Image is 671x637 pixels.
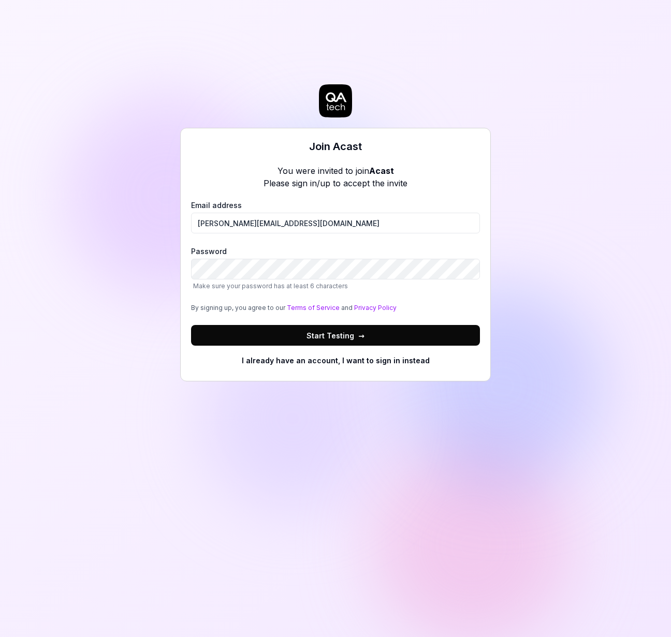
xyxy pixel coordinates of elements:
[358,330,364,341] span: →
[191,213,480,233] input: Email address
[264,177,407,189] p: Please sign in/up to accept the invite
[191,350,480,371] button: I already have an account, I want to sign in instead
[191,303,480,313] div: By signing up, you agree to our and
[287,304,340,312] a: Terms of Service
[191,259,480,279] input: PasswordMake sure your password has at least 6 characters
[191,246,480,291] label: Password
[193,282,348,290] span: Make sure your password has at least 6 characters
[191,200,480,233] label: Email address
[307,330,364,341] span: Start Testing
[309,139,362,154] h3: Join Acast
[191,325,480,346] button: Start Testing→
[264,165,407,177] p: You were invited to join
[354,304,397,312] a: Privacy Policy
[369,166,394,176] b: Acast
